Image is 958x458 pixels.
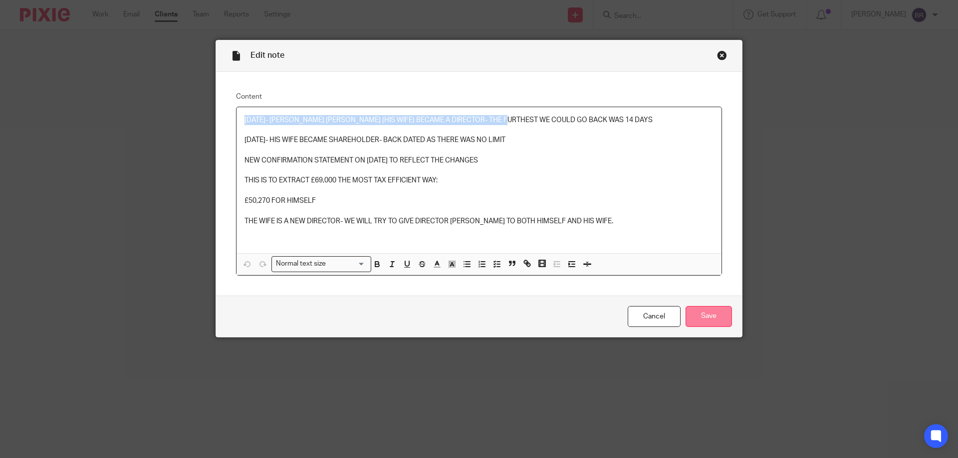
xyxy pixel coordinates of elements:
[686,306,732,327] input: Save
[274,259,328,269] span: Normal text size
[717,50,727,60] div: Close this dialog window
[236,92,722,102] label: Content
[250,51,284,59] span: Edit note
[244,135,714,145] p: [DATE]- HIS WIFE BECAME SHAREHOLDER- BACK DATED AS THERE WAS NO LIMIT
[244,175,714,185] p: THIS IS TO EXTRACT £69,000 THE MOST TAX EFFICIENT WAY:
[244,216,714,226] p: THE WIFE IS A NEW DIRECTOR- WE WILL TRY TO GIVE DIRECTOR [PERSON_NAME] TO BOTH HIMSELF AND HIS WIFE.
[628,306,681,327] a: Cancel
[271,256,371,272] div: Search for option
[244,196,714,206] p: £50,270 FOR HIMSELF
[329,259,365,269] input: Search for option
[244,155,714,165] p: NEW CONFIRMATION STATEMENT ON [DATE] TO REFLECT THE CHANGES
[244,115,714,125] p: [DATE]- [PERSON_NAME] [PERSON_NAME] (HIS WIFE) BECAME A DIRECTOR- THE FURTHEST WE COULD GO BACK W...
